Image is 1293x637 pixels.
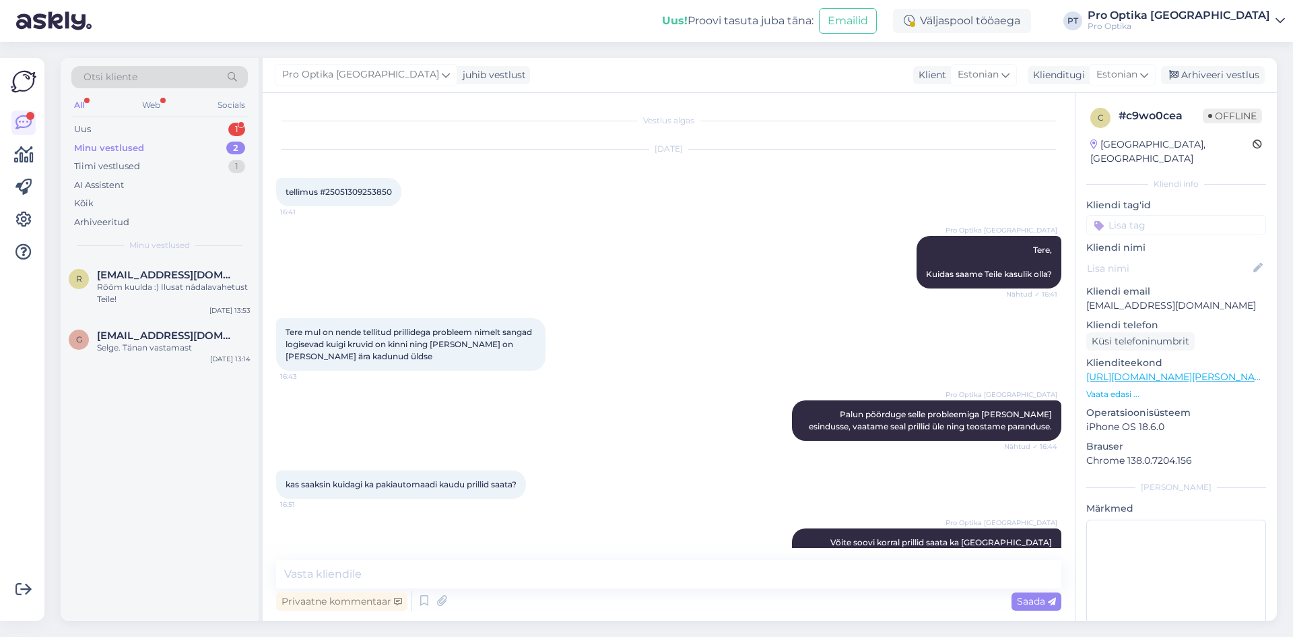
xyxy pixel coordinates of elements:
input: Lisa tag [1086,215,1266,235]
span: Pro Optika [GEOGRAPHIC_DATA] [282,67,439,82]
span: tellimus #25051309253850 [286,187,392,197]
span: Otsi kliente [84,70,137,84]
p: Kliendi telefon [1086,318,1266,332]
div: Rõõm kuulda :) Ilusat nädalavahetust Teile! [97,281,251,305]
div: Web [139,96,163,114]
p: Brauser [1086,439,1266,454]
span: r [76,274,82,284]
div: Klient [913,68,946,82]
span: Offline [1203,109,1262,123]
div: Küsi telefoninumbrit [1086,332,1195,351]
div: Kliendi info [1086,178,1266,190]
div: juhib vestlust [457,68,526,82]
a: [URL][DOMAIN_NAME][PERSON_NAME] [1086,371,1272,383]
img: Askly Logo [11,69,36,94]
span: kas saaksin kuidagi ka pakiautomaadi kaudu prillid saata? [286,479,517,489]
p: Kliendi tag'id [1086,198,1266,212]
span: g [76,334,82,344]
div: Minu vestlused [74,142,144,155]
div: Uus [74,123,91,136]
p: Kliendi nimi [1086,241,1266,255]
div: [PERSON_NAME] [1086,481,1266,493]
span: 16:41 [280,207,331,217]
div: All [71,96,87,114]
span: 16:43 [280,371,331,382]
div: [DATE] 13:14 [210,354,251,364]
div: Pro Optika [GEOGRAPHIC_DATA] [1088,10,1270,21]
button: Emailid [819,8,877,34]
div: Proovi tasuta juba täna: [662,13,814,29]
div: 2 [226,142,245,155]
div: Vestlus algas [276,115,1061,127]
span: Pro Optika [GEOGRAPHIC_DATA] [946,225,1057,235]
div: Pro Optika [1088,21,1270,32]
span: Tere mul on nende tellitud prillidega probleem nimelt sangad logisevad kuigi kruvid on kinni ning... [286,327,534,361]
div: Väljaspool tööaega [893,9,1031,33]
div: Selge. Tänan vastamast [97,342,251,354]
span: Minu vestlused [129,239,190,251]
span: Nähtud ✓ 16:41 [1006,289,1057,299]
div: 1 [228,160,245,173]
p: [EMAIL_ADDRESS][DOMAIN_NAME] [1086,299,1266,313]
div: Klienditugi [1028,68,1085,82]
p: iPhone OS 18.6.0 [1086,420,1266,434]
p: Märkmed [1086,502,1266,516]
span: Saada [1017,595,1056,607]
div: PT [1063,11,1082,30]
div: [DATE] [276,143,1061,155]
p: Chrome 138.0.7204.156 [1086,454,1266,468]
p: Klienditeekond [1086,356,1266,370]
div: # c9wo0cea [1119,108,1203,124]
div: Arhiveeritud [74,216,129,229]
div: Kõik [74,197,94,210]
div: Socials [215,96,248,114]
span: Pro Optika [GEOGRAPHIC_DATA] [946,390,1057,400]
div: [DATE] 13:53 [209,305,251,315]
a: Pro Optika [GEOGRAPHIC_DATA]Pro Optika [1088,10,1285,32]
div: AI Assistent [74,179,124,192]
p: Vaata edasi ... [1086,388,1266,400]
span: granbakanete2002@gmail.com [97,330,237,342]
b: Uus! [662,14,688,27]
div: [GEOGRAPHIC_DATA], [GEOGRAPHIC_DATA] [1090,138,1253,166]
div: Tiimi vestlused [74,160,140,173]
p: Operatsioonisüsteem [1086,406,1266,420]
input: Lisa nimi [1087,261,1251,276]
div: Privaatne kommentaar [276,593,407,611]
div: 1 [228,123,245,136]
span: 16:51 [280,499,331,510]
span: c [1098,113,1104,123]
span: Pro Optika [GEOGRAPHIC_DATA] [946,518,1057,528]
span: Estonian [958,67,999,82]
span: Nähtud ✓ 16:44 [1004,442,1057,452]
span: regiina14.viirmets@gmail.com [97,269,237,281]
div: Arhiveeri vestlus [1161,66,1265,84]
span: Võite soovi korral prillid saata ka [GEOGRAPHIC_DATA] Kaubamaja Smartposti või Viru Keskuse bussi... [822,537,1054,584]
span: Estonian [1096,67,1137,82]
span: Palun pöörduge selle probleemiga [PERSON_NAME] esindusse, vaatame seal prillid üle ning teostame ... [809,409,1054,431]
p: Kliendi email [1086,284,1266,299]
